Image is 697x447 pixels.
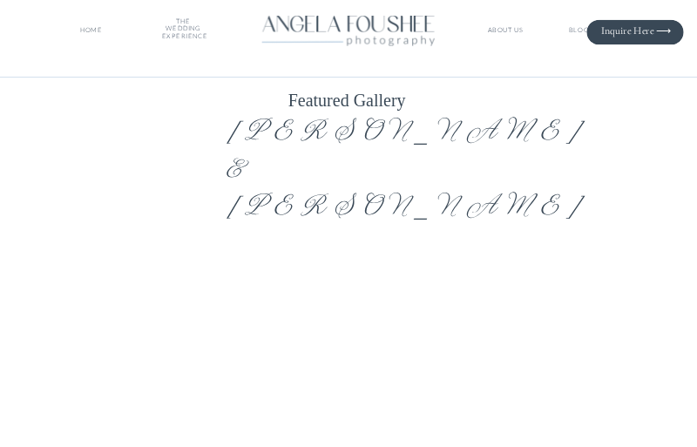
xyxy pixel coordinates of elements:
a: HOME [78,26,105,34]
i: [PERSON_NAME] & [PERSON_NAME] [226,111,587,224]
a: BLOG [558,26,600,34]
a: Inquire Here ⟶ [592,25,672,37]
a: THE WEDDINGEXPERIENCE [162,17,205,43]
h1: Featured Gallery [288,90,409,112]
nav: THE WEDDING EXPERIENCE [162,17,205,43]
a: ABOUT US [486,26,525,34]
